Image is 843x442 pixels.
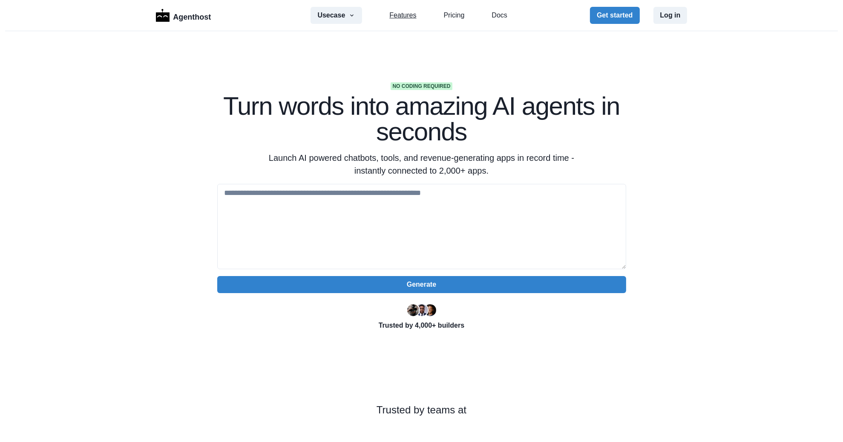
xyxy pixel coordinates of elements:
[424,304,436,316] img: Kent Dodds
[653,7,688,24] button: Log in
[407,304,419,316] img: Ryan Florence
[590,7,639,24] button: Get started
[156,8,211,23] a: LogoAgenthost
[258,151,585,177] p: Launch AI powered chatbots, tools, and revenue-generating apps in record time - instantly connect...
[217,320,626,331] p: Trusted by 4,000+ builders
[416,304,428,316] img: Segun Adebayo
[217,276,626,293] button: Generate
[492,10,507,20] a: Docs
[444,10,465,20] a: Pricing
[389,10,416,20] a: Features
[391,82,452,90] span: No coding required
[156,9,170,22] img: Logo
[217,93,626,145] h1: Turn words into amazing AI agents in seconds
[173,8,211,23] p: Agenthost
[311,7,362,24] button: Usecase
[27,402,816,418] p: Trusted by teams at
